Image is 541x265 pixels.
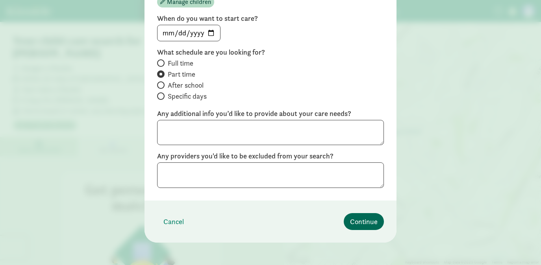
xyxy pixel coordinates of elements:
[163,216,184,227] span: Cancel
[157,14,384,23] label: When do you want to start care?
[168,59,193,68] span: Full time
[350,216,378,227] span: Continue
[157,48,384,57] label: What schedule are you looking for?
[344,213,384,230] button: Continue
[157,213,190,230] button: Cancel
[168,81,204,90] span: After school
[157,151,384,161] label: Any providers you'd like to be excluded from your search?
[168,70,195,79] span: Part time
[168,92,207,101] span: Specific days
[157,109,384,118] label: Any additional info you’d like to provide about your care needs?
